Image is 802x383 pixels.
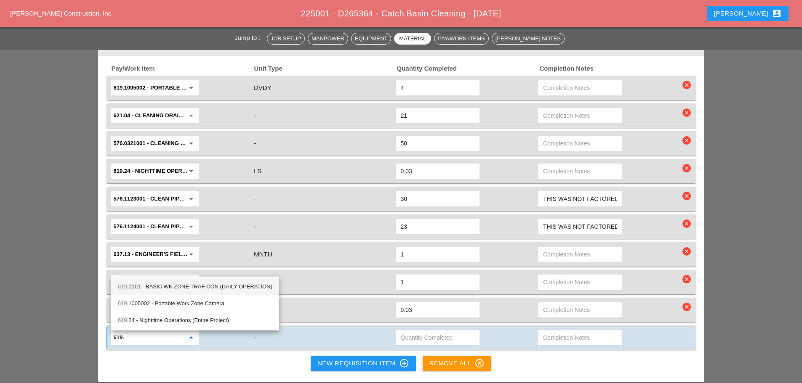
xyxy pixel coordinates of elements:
i: clear [682,164,691,172]
input: 576.0321001 - CLEANING SCUPPERS [114,137,184,150]
span: DVDY [254,84,272,91]
i: arrow_drop_down [186,194,196,204]
div: 1005002 - Portable Work Zone Camera [118,298,272,309]
i: clear [682,108,691,117]
div: Remove All [429,358,485,368]
div: Job Setup [271,34,301,43]
span: Completion Notes [539,64,682,74]
input: Completion Notes [543,81,617,95]
button: Material [394,33,431,45]
i: arrow_drop_down [186,83,196,93]
input: Quantity Completed [401,331,474,344]
span: - [254,140,256,147]
button: Remove All [423,356,492,371]
button: [PERSON_NAME] [707,6,789,21]
input: 637.13 - ENGINEER'S FIELD OFFICE - TYPE 3 [114,248,184,261]
input: Completion Notes [543,248,617,261]
i: clear [682,136,691,145]
i: account_box [772,8,782,18]
div: Manpower [312,34,344,43]
input: Quantity Completed [401,164,474,178]
span: 619. [118,283,128,290]
button: Equipment [351,33,391,45]
i: arrow_drop_down [186,138,196,148]
a: [PERSON_NAME] Construction, Inc. [10,10,113,17]
i: arrow_drop_down [186,111,196,121]
input: Completion Notes [543,137,617,150]
input: Completion Notes [543,303,617,317]
span: 619. [118,317,128,323]
span: Unit Type [253,64,396,74]
input: Completion Notes [543,220,617,233]
i: clear [682,303,691,311]
i: arrow_drop_down [186,222,196,232]
i: clear [682,219,691,228]
input: Completion Notes [543,164,617,178]
span: LS [254,167,261,174]
input: Quantity Completed [401,192,474,206]
input: 619.24 - Nighttime Operations (Entire Project) [114,164,184,178]
button: [PERSON_NAME] Notes [492,33,565,45]
div: [PERSON_NAME] Notes [496,34,561,43]
input: Completion Notes [543,275,617,289]
input: Completion Notes [543,331,617,344]
div: 24 - Nighttime Operations (Entire Project) [118,315,272,325]
i: clear [682,275,691,283]
div: Material [398,34,427,43]
input: Quantity Completed [401,109,474,122]
div: [PERSON_NAME] [714,8,782,18]
span: 225001 - D265364 - Catch Basin Cleaning - [DATE] [301,9,501,18]
input: Completion Notes [543,109,617,122]
span: MNTH [254,251,272,258]
input: Quantity Completed [401,303,474,317]
input: Quantity Completed [401,81,474,95]
button: Manpower [308,33,348,45]
button: New Requisition Item [311,356,416,371]
input: Quantity Completed [401,220,474,233]
i: arrow_drop_down [186,166,196,176]
span: - [254,195,256,202]
i: arrow_drop_down [186,249,196,259]
input: 576.1124001 - CLEAN PIPES & DOWNSPOUTS - 100 TO 200 FT [114,220,184,233]
span: Pay/Work Item [111,64,253,74]
span: Quantity Completed [396,64,539,74]
input: Quantity Completed [401,248,474,261]
div: New Requisition Item [317,358,409,368]
input: 637.3102002 - INSPECTION VEHICLE, MIDSIZE INTERMED SUV [114,275,184,289]
input: 621.04 - CLEANING DRAINAGE STRUCTURES [114,109,184,122]
span: - [254,223,256,230]
i: highlight_off [474,358,485,368]
button: Job Setup [267,33,305,45]
i: control_point [399,358,409,368]
div: Pay/Work Items [438,34,485,43]
div: 0101 - BASIC WK ZONE TRAF CON (DAILY OPERATION) [118,282,272,292]
input: Completion Notes [543,192,617,206]
button: Pay/Work Items [434,33,488,45]
span: 619. [118,300,128,306]
input: 576.1123001 - CLEAN PIPES & DOWNSPOUTS - 50 TO 100 FT [114,192,184,206]
input: 619.1005002 - Portable Work Zone Camera [114,81,184,95]
div: Equipment [355,34,387,43]
span: - [254,334,256,341]
span: - [254,112,256,119]
span: Jump to : [234,34,264,41]
i: clear [682,192,691,200]
input: Quantity Completed [401,275,474,289]
i: clear [682,81,691,89]
i: arrow_drop_down [186,333,196,343]
input: Quantity Completed [401,137,474,150]
i: clear [682,247,691,256]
